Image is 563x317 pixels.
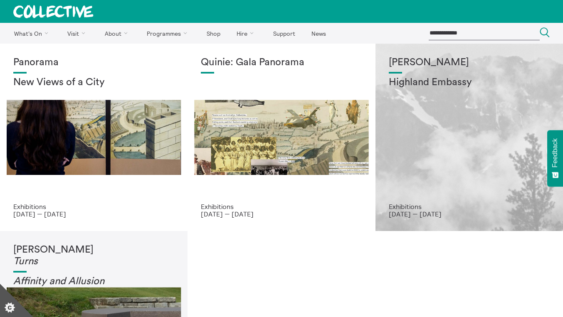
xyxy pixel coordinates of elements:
[60,23,96,44] a: Visit
[375,44,563,231] a: Solar wheels 17 [PERSON_NAME] Highland Embassy Exhibitions [DATE] — [DATE]
[13,77,174,88] h2: New Views of a City
[188,44,375,231] a: Josie Vallely Quinie: Gala Panorama Exhibitions [DATE] — [DATE]
[266,23,302,44] a: Support
[93,276,104,286] em: on
[140,23,198,44] a: Programmes
[201,210,362,218] p: [DATE] — [DATE]
[389,57,550,69] h1: [PERSON_NAME]
[13,244,174,267] h1: [PERSON_NAME]
[201,57,362,69] h1: Quinie: Gala Panorama
[389,203,550,210] p: Exhibitions
[389,77,550,88] h2: Highland Embassy
[389,210,550,218] p: [DATE] — [DATE]
[13,203,174,210] p: Exhibitions
[230,23,264,44] a: Hire
[13,276,93,286] em: Affinity and Allusi
[551,138,559,167] span: Feedback
[7,23,59,44] a: What's On
[13,210,174,218] p: [DATE] — [DATE]
[13,256,38,266] em: Turns
[13,57,174,69] h1: Panorama
[304,23,333,44] a: News
[97,23,138,44] a: About
[547,130,563,187] button: Feedback - Show survey
[199,23,227,44] a: Shop
[201,203,362,210] p: Exhibitions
